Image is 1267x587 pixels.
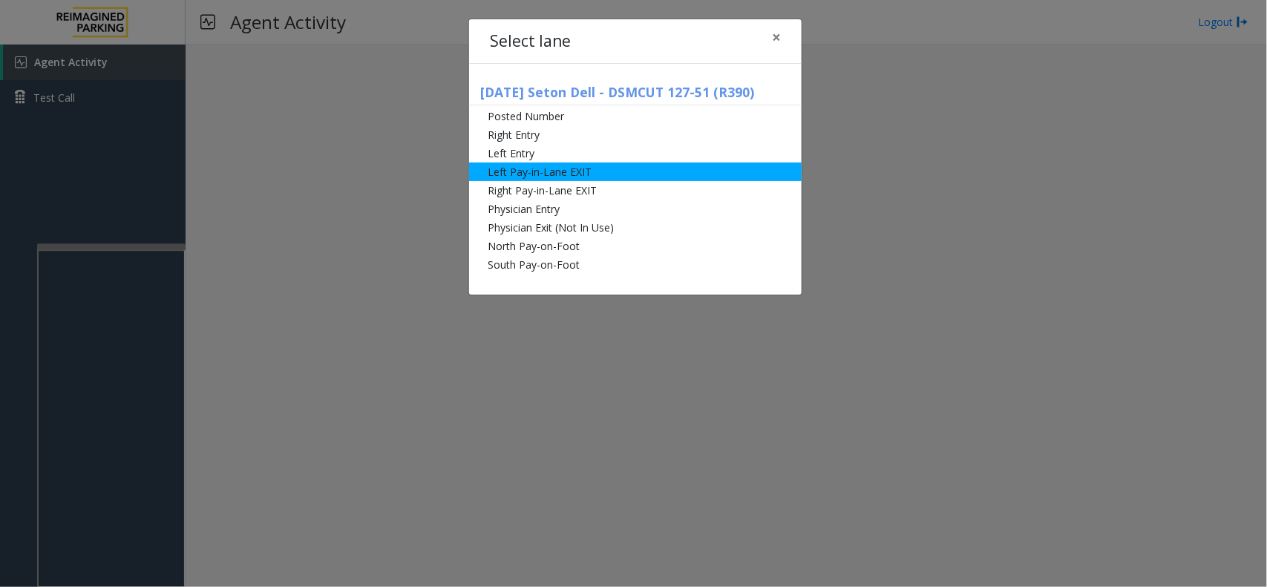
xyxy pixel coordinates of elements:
span: × [772,27,781,47]
li: Left Pay-in-Lane EXIT [469,163,802,181]
button: Close [762,19,791,56]
h4: Select lane [490,30,571,53]
li: Left Entry [469,144,802,163]
li: South Pay-on-Foot [469,255,802,274]
h5: [DATE] Seton Dell - DSMCUT 127-51 (R390) [469,85,802,105]
li: Physician Exit (Not In Use) [469,218,802,237]
li: North Pay-on-Foot [469,237,802,255]
li: Right Pay-in-Lane EXIT [469,181,802,200]
li: Physician Entry [469,200,802,218]
li: Right Entry [469,125,802,144]
li: Posted Number [469,107,802,125]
